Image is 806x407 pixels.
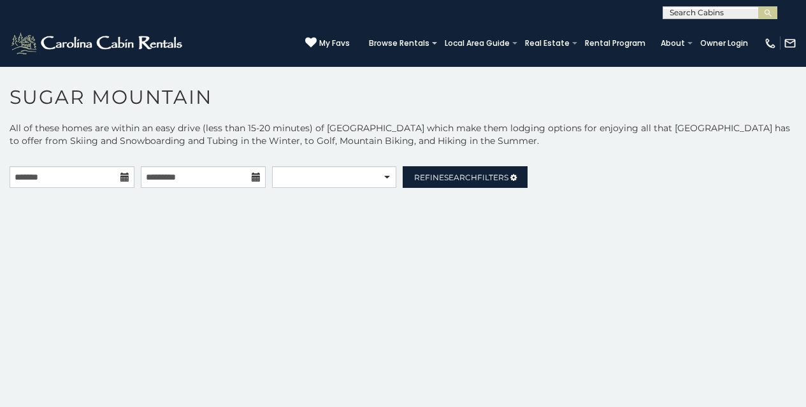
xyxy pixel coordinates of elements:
span: Refine Filters [414,173,508,182]
img: White-1-2.png [10,31,186,56]
a: Browse Rentals [363,34,436,52]
span: Search [444,173,477,182]
a: Real Estate [519,34,576,52]
img: phone-regular-white.png [764,37,777,50]
a: Rental Program [579,34,652,52]
img: mail-regular-white.png [784,37,796,50]
a: Local Area Guide [438,34,516,52]
span: My Favs [319,38,350,49]
a: RefineSearchFilters [403,166,528,188]
a: My Favs [305,37,350,50]
a: About [654,34,691,52]
a: Owner Login [694,34,754,52]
